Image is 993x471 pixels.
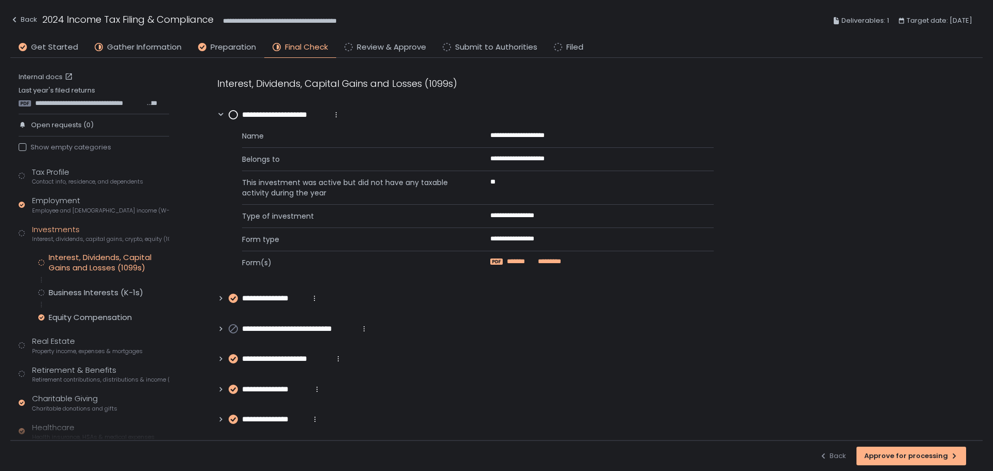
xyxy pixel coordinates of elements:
h1: 2024 Income Tax Filing & Compliance [42,12,214,26]
span: Filed [566,41,583,53]
div: Business Interests (K-1s) [49,287,143,298]
span: Retirement contributions, distributions & income (1099-R, 5498) [32,376,169,384]
span: Charitable donations and gifts [32,405,117,413]
span: Open requests (0) [31,120,94,130]
span: Health insurance, HSAs & medical expenses [32,433,155,441]
span: This investment was active but did not have any taxable activity during the year [242,177,465,198]
span: Interest, dividends, capital gains, crypto, equity (1099s, K-1s) [32,235,169,243]
span: Contact info, residence, and dependents [32,178,143,186]
span: Employee and [DEMOGRAPHIC_DATA] income (W-2s) [32,207,169,215]
a: Internal docs [19,72,75,82]
div: Back [819,451,846,461]
span: Get Started [31,41,78,53]
button: Back [819,447,846,465]
span: Gather Information [107,41,182,53]
div: Real Estate [32,336,143,355]
div: Approve for processing [864,451,958,461]
div: Tax Profile [32,166,143,186]
div: Interest, Dividends, Capital Gains and Losses (1099s) [217,77,714,90]
div: Retirement & Benefits [32,364,169,384]
div: Last year's filed returns [19,86,169,108]
div: Investments [32,224,169,244]
span: Name [242,131,465,141]
span: Submit to Authorities [455,41,537,53]
span: Review & Approve [357,41,426,53]
div: Equity Compensation [49,312,132,323]
span: Property income, expenses & mortgages [32,347,143,355]
span: Belongs to [242,154,465,164]
span: Type of investment [242,211,465,221]
button: Approve for processing [856,447,966,465]
button: Back [10,12,37,29]
div: Healthcare [32,422,155,442]
div: Back [10,13,37,26]
span: Form(s) [242,257,465,268]
span: Target date: [DATE] [907,14,972,27]
span: Preparation [210,41,256,53]
div: Interest, Dividends, Capital Gains and Losses (1099s) [49,252,169,273]
span: Final Check [285,41,328,53]
span: Deliverables: 1 [841,14,889,27]
div: Employment [32,195,169,215]
span: Form type [242,234,465,245]
div: Charitable Giving [32,393,117,413]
